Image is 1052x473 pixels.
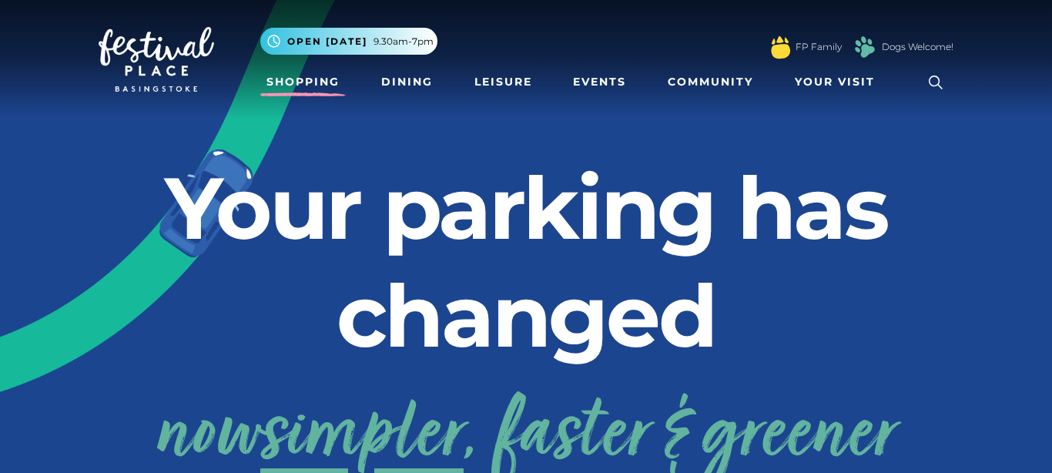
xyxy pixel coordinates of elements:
span: Your Visit [795,74,875,90]
a: Community [662,68,759,96]
a: Dining [375,68,439,96]
span: 9.30am-7pm [374,35,434,49]
span: Open [DATE] [287,35,367,49]
a: Shopping [260,68,346,96]
img: Festival Place Logo [99,27,214,92]
a: FP Family [796,40,842,54]
a: Your Visit [789,68,889,96]
button: Open [DATE] 9.30am-7pm [260,28,437,55]
a: Dogs Welcome! [882,40,953,54]
a: Events [567,68,632,96]
a: Leisure [468,68,538,96]
h2: Your parking has changed [99,154,953,370]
